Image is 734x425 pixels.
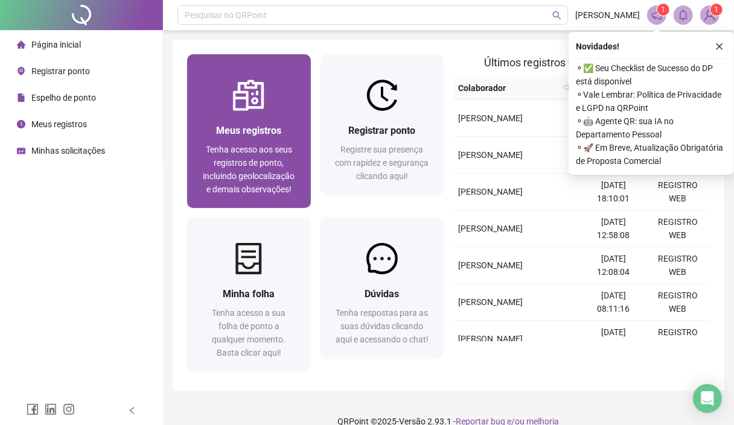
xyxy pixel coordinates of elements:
span: Meus registros [31,119,87,129]
span: Registrar ponto [348,125,415,136]
span: Tenha respostas para as suas dúvidas clicando aqui e acessando o chat! [336,308,429,344]
span: search [564,84,571,92]
span: Últimos registros de ponto sincronizados [484,56,679,69]
span: [PERSON_NAME] [458,224,523,233]
span: Registrar ponto [31,66,90,76]
span: Página inicial [31,40,81,49]
img: 91368 [701,6,719,24]
span: [PERSON_NAME] [458,297,523,307]
span: Dúvidas [365,288,399,300]
span: Registre sua presença com rapidez e segurança clicando aqui! [335,145,429,181]
span: Espelho de ponto [31,93,96,102]
a: Minha folhaTenha acesso a sua folha de ponto a qualquer momento. Basta clicar aqui! [187,218,311,371]
sup: Atualize o seu contato no menu Meus Dados [710,4,723,16]
span: linkedin [45,403,57,415]
span: [PERSON_NAME] [575,8,640,22]
a: Registrar pontoRegistre sua presença com rapidez e segurança clicando aqui! [321,54,444,195]
div: Open Intercom Messenger [693,384,722,413]
span: bell [678,10,689,20]
span: ⚬ 🚀 Em Breve, Atualização Obrigatória de Proposta Comercial [576,141,727,168]
span: Minha folha [223,288,275,300]
span: 1 [715,5,719,14]
span: search [561,79,573,97]
sup: 1 [657,4,669,16]
span: [PERSON_NAME] [458,150,523,160]
span: Tenha acesso a sua folha de ponto a qualquer momento. Basta clicar aqui! [212,308,286,357]
span: [PERSON_NAME] [458,260,523,270]
span: Colaborador [458,81,559,95]
td: REGISTRO WEB [646,174,710,210]
span: environment [17,67,25,75]
a: DúvidasTenha respostas para as suas dúvidas clicando aqui e acessando o chat! [321,218,444,358]
td: REGISTRO WEB [646,284,710,321]
td: REGISTRO WEB [646,210,710,247]
span: clock-circle [17,120,25,128]
span: search [552,11,561,20]
span: left [128,406,136,415]
span: notification [651,10,662,20]
td: [DATE] 18:08:46 [582,321,646,357]
span: Tenha acesso aos seus registros de ponto, incluindo geolocalização e demais observações! [203,145,295,194]
span: file [17,93,25,102]
span: ⚬ ✅ Seu Checklist de Sucesso do DP está disponível [576,61,727,88]
span: Meus registros [216,125,281,136]
span: Novidades ! [576,40,619,53]
span: [PERSON_NAME] [458,187,523,197]
td: [DATE] 18:10:01 [582,174,646,210]
span: ⚬ 🤖 Agente QR: sua IA no Departamento Pessoal [576,115,727,141]
a: Meus registrosTenha acesso aos seus registros de ponto, incluindo geolocalização e demais observa... [187,54,311,208]
span: close [715,42,724,51]
span: facebook [27,403,39,415]
td: REGISTRO WEB [646,321,710,357]
span: Minhas solicitações [31,146,105,156]
td: REGISTRO WEB [646,247,710,284]
span: instagram [63,403,75,415]
td: [DATE] 12:08:04 [582,247,646,284]
span: [PERSON_NAME] [458,334,523,344]
span: ⚬ Vale Lembrar: Política de Privacidade e LGPD na QRPoint [576,88,727,115]
td: [DATE] 12:58:08 [582,210,646,247]
span: 1 [662,5,666,14]
span: home [17,40,25,49]
span: schedule [17,146,25,155]
span: [PERSON_NAME] [458,113,523,123]
td: [DATE] 08:11:16 [582,284,646,321]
